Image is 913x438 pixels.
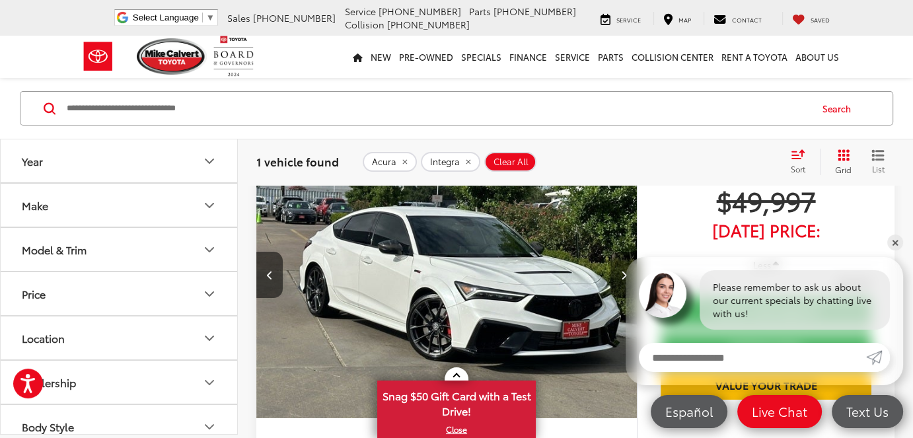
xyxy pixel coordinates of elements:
[791,36,843,78] a: About Us
[484,152,536,172] button: Clear All
[367,36,395,78] a: New
[747,253,786,277] button: Less
[227,11,250,24] span: Sales
[784,149,820,175] button: Select sort value
[1,272,238,315] button: PricePrice
[791,163,805,174] span: Sort
[379,382,534,422] span: Snag $50 Gift Card with a Test Drive!
[678,15,691,24] span: Map
[639,270,686,318] img: Agent profile photo
[372,157,396,167] span: Acura
[469,5,491,18] span: Parts
[379,5,461,18] span: [PHONE_NUMBER]
[1,316,238,359] button: LocationLocation
[551,36,594,78] a: Service
[457,36,505,78] a: Specials
[832,395,903,428] a: Text Us
[256,132,639,418] div: 2025 Acura Integra Type S 1
[22,420,74,433] div: Body Style
[659,403,719,420] span: Español
[811,15,830,24] span: Saved
[820,149,861,175] button: Grid View
[704,12,772,25] a: Contact
[810,92,870,125] button: Search
[653,12,701,25] a: Map
[22,376,76,388] div: Dealership
[861,149,895,175] button: List View
[1,228,238,271] button: Model & TrimModel & Trim
[256,153,339,169] span: 1 vehicle found
[253,11,336,24] span: [PHONE_NUMBER]
[639,343,866,372] input: Enter your message
[717,36,791,78] a: Rent a Toyota
[201,330,217,346] div: Location
[345,18,384,31] span: Collision
[493,5,576,18] span: [PHONE_NUMBER]
[345,5,376,18] span: Service
[835,164,852,175] span: Grid
[201,375,217,390] div: Dealership
[1,139,238,182] button: YearYear
[65,92,810,124] input: Search by Make, Model, or Keyword
[737,395,822,428] a: Live Chat
[256,132,639,418] a: 2025 Acura Integra Type S2025 Acura Integra Type S2025 Acura Integra Type S2025 Acura Integra Type S
[201,242,217,258] div: Model & Trim
[1,184,238,227] button: MakeMake
[628,36,717,78] a: Collision Center
[430,157,460,167] span: Integra
[421,152,480,172] button: remove Integra
[732,15,762,24] span: Contact
[493,157,529,167] span: Clear All
[22,155,43,167] div: Year
[22,199,48,211] div: Make
[201,153,217,169] div: Year
[594,36,628,78] a: Parts
[782,12,840,25] a: My Saved Vehicles
[616,15,641,24] span: Service
[201,198,217,213] div: Make
[363,152,417,172] button: remove Acura
[840,403,895,420] span: Text Us
[137,38,207,75] img: Mike Calvert Toyota
[505,36,551,78] a: Finance
[201,419,217,435] div: Body Style
[22,287,46,300] div: Price
[700,270,890,330] div: Please remember to ask us about our current specials by chatting live with us!
[256,252,283,298] button: Previous image
[745,403,814,420] span: Live Chat
[73,35,123,78] img: Toyota
[651,395,727,428] a: Español
[133,13,199,22] span: Select Language
[610,252,637,298] button: Next image
[661,223,871,237] span: [DATE] Price:
[206,13,215,22] span: ▼
[22,243,87,256] div: Model & Trim
[22,332,65,344] div: Location
[866,343,890,372] a: Submit
[202,13,203,22] span: ​
[201,286,217,302] div: Price
[387,18,470,31] span: [PHONE_NUMBER]
[349,36,367,78] a: Home
[871,163,885,174] span: List
[395,36,457,78] a: Pre-Owned
[591,12,651,25] a: Service
[256,132,639,419] img: 2025 Acura Integra Type S
[1,361,238,404] button: DealershipDealership
[661,184,871,217] span: $49,997
[133,13,215,22] a: Select Language​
